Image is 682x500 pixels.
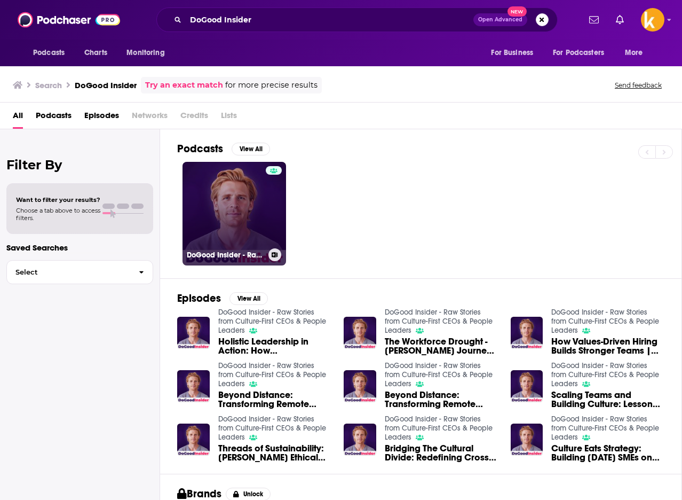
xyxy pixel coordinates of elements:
div: Search podcasts, credits, & more... [156,7,558,32]
img: Scaling Teams and Building Culture: Lessons in Hiring with Brian Samson [511,370,543,403]
h3: DoGood Insider - Raw Stories from Culture-First CEOs & People Leaders [187,251,264,260]
a: Bridging The Cultural Divide: Redefining Cross-Continental Growth in Gaming’s Global Workforce wi... [385,444,498,462]
img: Holistic Leadership in Action: How Peggy Rajski Balances Strategy, Intuition, and Discernment to ... [177,317,210,349]
a: DoGood Insider - Raw Stories from Culture-First CEOs & People Leaders [218,308,326,335]
button: Send feedback [612,81,665,90]
a: Podcasts [36,107,72,129]
button: Select [6,260,153,284]
a: Show notifications dropdown [612,11,628,29]
a: Culture Eats Strategy: Building Tomorrow's SMEs on Today's Values Toward a Human-First Culture [551,444,664,462]
img: The Workforce Drought - Craig Rupp's Journey from Engineer to AgTech Visionary [344,317,376,349]
button: View All [232,143,270,155]
span: Networks [132,107,168,129]
a: Try an exact match [145,79,223,91]
span: Charts [84,45,107,60]
a: The Workforce Drought - Craig Rupp's Journey from Engineer to AgTech Visionary [385,337,498,355]
span: Holistic Leadership in Action: How [PERSON_NAME] Balances Strategy, Intuition, and Discernment to... [218,337,331,355]
h2: Episodes [177,292,221,305]
span: Beyond Distance: Transforming Remote Work into Meaningful Connections with [PERSON_NAME] [385,390,498,409]
button: View All [229,292,268,305]
a: All [13,107,23,129]
button: open menu [26,43,78,63]
h2: Filter By [6,157,153,173]
span: Open Advanced [478,17,522,22]
h3: Search [35,80,62,90]
span: Threads of Sustainability: [PERSON_NAME] Ethical Business Practices into Innovation [218,444,331,462]
h2: Podcasts [177,142,223,155]
a: DoGood Insider - Raw Stories from Culture-First CEOs & People Leaders [218,415,326,442]
input: Search podcasts, credits, & more... [186,11,473,28]
a: Beyond Distance: Transforming Remote Work into Meaningful Connections with Jeanette Winters [385,390,498,409]
span: Scaling Teams and Building Culture: Lessons in Hiring with [PERSON_NAME] [551,390,664,409]
a: DoGood Insider - Raw Stories from Culture-First CEOs & People Leaders [551,308,659,335]
a: Show notifications dropdown [585,11,603,29]
span: More [625,45,643,60]
button: open menu [546,43,620,63]
img: Beyond Distance: Transforming Remote Work into Meaningful Connections with Jeanette Winters [344,370,376,403]
span: for more precise results [225,79,318,91]
img: Culture Eats Strategy: Building Tomorrow's SMEs on Today's Values Toward a Human-First Culture [511,424,543,456]
img: Bridging The Cultural Divide: Redefining Cross-Continental Growth in Gaming’s Global Workforce wi... [344,424,376,456]
span: Monitoring [126,45,164,60]
a: Beyond Distance: Transforming Remote Work into Meaningful Connections with Jeanette Winters [218,390,331,409]
img: Beyond Distance: Transforming Remote Work into Meaningful Connections with Jeanette Winters [177,370,210,403]
span: For Business [491,45,533,60]
span: For Podcasters [553,45,604,60]
a: Episodes [84,107,119,129]
a: DoGood Insider - Raw Stories from Culture-First CEOs & People Leaders [551,415,659,442]
span: Want to filter your results? [16,196,100,204]
a: Scaling Teams and Building Culture: Lessons in Hiring with Brian Samson [551,390,664,409]
a: Threads of Sustainability: Kat Dey Weaves Ethical Business Practices into Innovation [218,444,331,462]
a: DoGood Insider - Raw Stories from Culture-First CEOs & People Leaders [218,361,326,388]
button: open menu [617,43,656,63]
a: DoGood Insider - Raw Stories from Culture-First CEOs & People Leaders [385,415,493,442]
a: DoGood Insider - Raw Stories from Culture-First CEOs & People Leaders [385,308,493,335]
span: New [507,6,527,17]
a: DoGood Insider - Raw Stories from Culture-First CEOs & People Leaders [385,361,493,388]
p: Saved Searches [6,243,153,253]
span: Beyond Distance: Transforming Remote Work into Meaningful Connections with [PERSON_NAME] [218,390,331,409]
span: Select [7,269,130,276]
a: PodcastsView All [177,142,270,155]
a: DoGood Insider - Raw Stories from Culture-First CEOs & People Leaders [551,361,659,388]
span: Culture Eats Strategy: Building [DATE] SMEs on [DATE] Values Toward a Human-First Culture [551,444,664,462]
span: Lists [221,107,237,129]
span: The Workforce Drought - [PERSON_NAME] Journey from Engineer to AgTech Visionary [385,337,498,355]
span: Choose a tab above to access filters. [16,207,100,222]
button: Show profile menu [641,8,664,32]
button: Open AdvancedNew [473,13,527,26]
a: DoGood Insider - Raw Stories from Culture-First CEOs & People Leaders [183,162,286,265]
a: Holistic Leadership in Action: How Peggy Rajski Balances Strategy, Intuition, and Discernment to ... [218,337,331,355]
h3: DoGood Insider [75,80,137,90]
span: How Values-Driven Hiring Builds Stronger Teams | [PERSON_NAME], CEO of the Y in [GEOGRAPHIC_DATA]... [551,337,664,355]
a: How Values-Driven Hiring Builds Stronger Teams | John Hoey, CEO of the Y in Central Maryland [551,337,664,355]
img: Podchaser - Follow, Share and Rate Podcasts [18,10,120,30]
a: Charts [77,43,114,63]
img: How Values-Driven Hiring Builds Stronger Teams | John Hoey, CEO of the Y in Central Maryland [511,317,543,349]
img: User Profile [641,8,664,32]
span: Logged in as sshawan [641,8,664,32]
span: Credits [180,107,208,129]
a: EpisodesView All [177,292,268,305]
button: open menu [483,43,546,63]
span: Podcasts [33,45,65,60]
img: Threads of Sustainability: Kat Dey Weaves Ethical Business Practices into Innovation [177,424,210,456]
button: open menu [119,43,178,63]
